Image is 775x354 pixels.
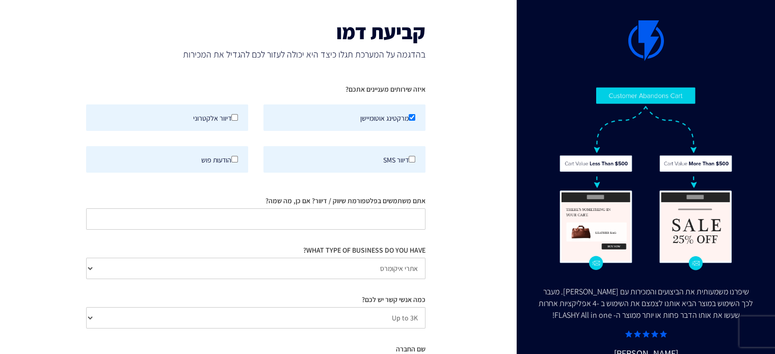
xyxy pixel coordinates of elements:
[362,294,425,305] label: כמה אנשי קשר יש לכם?
[263,146,425,173] label: דיוור SMS
[537,286,755,321] div: שיפרנו משמעותית את הביצועים והמכירות עם [PERSON_NAME]. מעבר לכך השימוש במוצר הביא אותנו לצמצם את ...
[231,156,238,162] input: הודעות פוש
[345,84,425,94] label: איזה שירותים מעניינים אתכם?
[409,114,415,121] input: מרקטינג אוטומיישן
[86,104,248,131] label: דיוור אלקטרוני
[265,196,425,206] label: אתם משתמשים בפלטפורמת שיווק / דיוור? אם כן, מה שמה?
[396,344,425,354] label: שם החברה
[86,146,248,173] label: הודעות פוש
[263,104,425,131] label: מרקטינג אוטומיישן
[86,20,425,43] h1: קביעת דמו
[409,156,415,162] input: דיוור SMS
[231,114,238,121] input: דיוור אלקטרוני
[303,245,425,255] label: WHAT TYPE OF BUSINESS DO YOU HAVE?
[559,87,733,271] img: Flashy
[86,48,425,61] span: בהדגמה על המערכת תגלו כיצד היא יכולה לעזור לכם להגדיל את המכירות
